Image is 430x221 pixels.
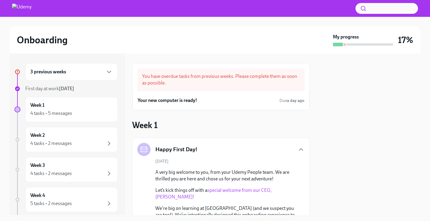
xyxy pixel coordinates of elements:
[59,86,74,91] strong: [DATE]
[14,85,118,92] a: First day at work[DATE]
[25,63,118,81] div: 3 previous weeks
[155,158,169,164] span: [DATE]
[14,97,118,122] a: Week 14 tasks • 5 messages
[279,98,304,103] span: Due
[30,69,66,75] h6: 3 previous weeks
[25,86,74,91] span: First day at work
[14,127,118,152] a: Week 24 tasks • 2 messages
[30,162,45,169] h6: Week 3
[155,169,295,182] p: A very big welcome to you, from your Udemy People team. We are thrilled you are here and chose us...
[12,4,32,13] img: Udemy
[30,170,72,177] div: 4 tasks • 2 messages
[132,120,158,130] h3: Week 1
[155,187,272,200] a: special welcome from our CEO, [PERSON_NAME]!
[30,140,72,147] div: 4 tasks • 2 messages
[30,110,72,117] div: 4 tasks • 5 messages
[155,146,197,153] h5: Happy First Day!
[30,132,45,139] h6: Week 2
[287,98,304,103] strong: a day ago
[138,96,304,105] a: Your new computer is ready!Duea day ago
[30,200,72,207] div: 5 tasks • 2 messages
[14,157,118,182] a: Week 34 tasks • 2 messages
[398,35,413,45] h3: 17%
[30,102,44,109] h6: Week 1
[155,187,295,200] p: Let’s kick things off with a
[137,68,305,91] div: You have overdue tasks from previous weeks. Please complete them as soon as possible.
[17,34,68,46] h2: Onboarding
[333,34,359,40] strong: My progress
[30,192,45,199] h6: Week 4
[138,97,197,104] h6: Your new computer is ready!
[14,187,118,212] a: Week 45 tasks • 2 messages
[279,98,304,103] span: September 6th, 2025 12:00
